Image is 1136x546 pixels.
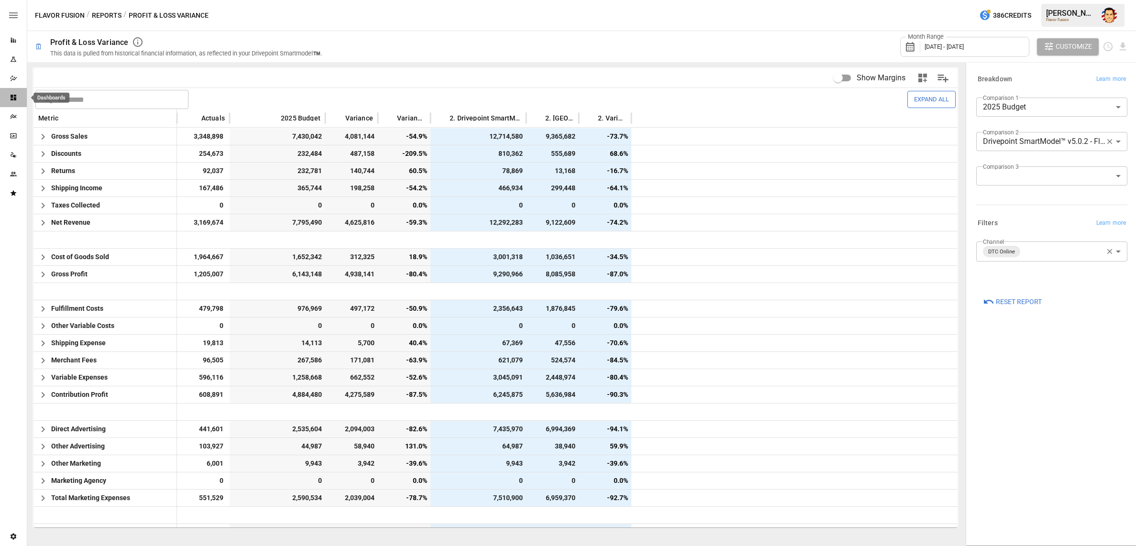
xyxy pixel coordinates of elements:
div: Dashboards [33,93,69,103]
span: 0 [330,472,376,489]
span: 232,781 [234,163,323,179]
span: 60.5% [383,163,429,179]
label: Channel [983,238,1004,246]
span: 0.0% [383,197,429,214]
span: 0 [435,472,524,489]
span: Returns [51,163,75,179]
button: Sort [187,111,200,125]
span: -39.6% [383,455,429,472]
span: 0.0% [584,197,629,214]
span: 6,143,148 [234,266,323,283]
span: 1,205,007 [182,266,225,283]
span: -50.9% [383,300,429,317]
span: 0 [182,524,225,541]
span: 3,348,898 [182,128,225,145]
span: 6,001 [182,455,225,472]
div: [PERSON_NAME] [1046,9,1096,18]
span: 7,510,900 [435,490,524,506]
span: 3,169,674 [182,214,225,231]
span: 12,714,580 [435,128,524,145]
span: 6,994,369 [531,421,577,437]
button: Sort [435,111,449,125]
span: Discounts [51,145,81,162]
span: 312,325 [330,249,376,265]
span: -84.5% [584,352,629,369]
button: Reports [92,10,121,22]
span: 68.6% [584,145,629,162]
span: 0.0% [383,524,429,541]
span: 2,039,004 [330,490,376,506]
span: 5,636,984 [531,386,577,403]
span: 365,744 [234,180,323,197]
span: 64,987 [435,438,524,455]
span: Variable Expenses [51,369,108,386]
span: -59.3% [383,214,429,231]
span: Contribution Profit [51,386,108,403]
span: Actuals [201,115,225,121]
span: 0 [182,197,225,214]
span: 0.0% [383,472,429,489]
span: 58,940 [330,438,376,455]
button: Sort [383,111,396,125]
span: 0 [531,197,577,214]
span: 47,556 [531,335,577,351]
span: 0 [435,197,524,214]
span: 1,652,342 [234,249,323,265]
span: 18.9% [383,249,429,265]
span: -80.4% [584,369,629,386]
span: 103,927 [182,438,225,455]
button: Download report [1117,41,1128,52]
span: -63.9% [383,352,429,369]
label: Month Range [905,33,946,41]
div: 2025 Budget [976,98,1127,117]
span: 67,369 [435,335,524,351]
span: 2. Variance % [598,115,627,121]
button: Expand All [907,91,956,108]
span: 551,529 [182,490,225,506]
span: -34.5% [584,249,629,265]
span: 7,435,970 [435,421,524,437]
span: Marketing Agency [51,472,106,489]
span: 0 [234,524,323,541]
span: 621,079 [435,352,524,369]
h6: Filters [978,218,998,229]
span: Net Revenue [51,214,90,231]
span: Payroll [51,524,73,541]
span: 0.0% [584,472,629,489]
span: 466,934 [435,180,524,197]
span: 299,448 [531,180,577,197]
span: 662,552 [330,369,376,386]
span: -70.6% [584,335,629,351]
span: 0 [330,317,376,334]
span: Customize [1056,41,1092,53]
span: 0.0% [584,317,629,334]
span: -92.7% [584,490,629,506]
span: -39.6% [584,455,629,472]
span: 3,001,318 [435,249,524,265]
span: 2,448,974 [531,369,577,386]
span: Gross Sales [51,128,88,145]
h6: Breakdown [978,74,1012,85]
label: Comparison 3 [983,163,1018,171]
span: 2025 Budget [281,115,320,121]
span: 267,586 [234,352,323,369]
label: Comparison 2 [983,128,1018,136]
button: Sort [59,111,73,125]
span: 487,158 [330,145,376,162]
span: 3,942 [330,455,376,472]
span: 7,795,490 [234,214,323,231]
span: 254,673 [182,145,225,162]
span: 497,172 [330,300,376,317]
span: 2,535,604 [234,421,323,437]
button: Reset Report [976,293,1048,310]
span: 555,689 [531,145,577,162]
div: / [123,10,127,22]
img: Austin Gardner-Smith [1102,8,1117,23]
span: 14,113 [234,335,323,351]
span: 479,798 [182,300,225,317]
span: 131.0% [383,438,429,455]
span: 1,036,651 [531,249,577,265]
span: Show Margins [857,72,905,84]
span: Other Marketing [51,455,101,472]
span: -100.0% [584,524,629,541]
